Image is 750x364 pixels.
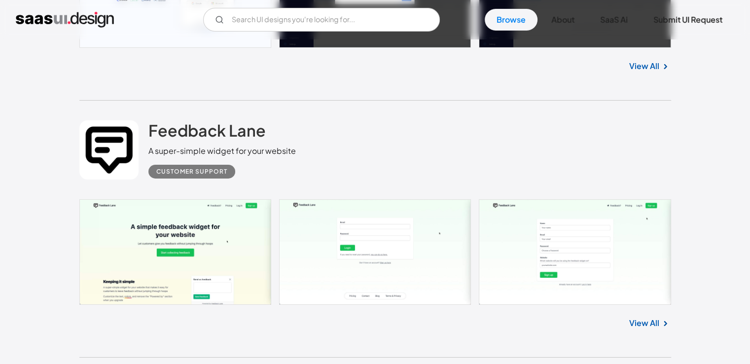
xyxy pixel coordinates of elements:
[629,317,659,329] a: View All
[148,120,266,145] a: Feedback Lane
[629,60,659,72] a: View All
[203,8,440,32] form: Email Form
[539,9,586,31] a: About
[148,145,296,157] div: A super-simple widget for your website
[485,9,537,31] a: Browse
[642,9,734,31] a: Submit UI Request
[156,166,227,178] div: Customer Support
[203,8,440,32] input: Search UI designs you're looking for...
[148,120,266,140] h2: Feedback Lane
[588,9,640,31] a: SaaS Ai
[16,12,114,28] a: home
